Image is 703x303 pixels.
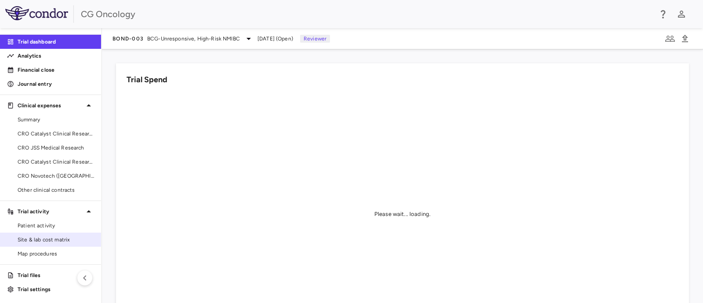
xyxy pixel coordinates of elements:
[300,35,330,43] p: Reviewer
[18,285,94,293] p: Trial settings
[374,210,431,218] div: Please wait... loading.
[81,7,652,21] div: CG Oncology
[18,208,83,215] p: Trial activity
[18,144,94,152] span: CRO JSS Medical Research
[18,52,94,60] p: Analytics
[18,116,94,124] span: Summary
[18,158,94,166] span: CRO Catalyst Clinical Research
[18,80,94,88] p: Journal entry
[147,35,240,43] span: BCG-Unresponsive, High-Risk NMIBC
[18,222,94,230] span: Patient activity
[112,35,144,42] span: BOND-003
[257,35,293,43] span: [DATE] (Open)
[5,6,68,20] img: logo-full-SnFGN8VE.png
[18,271,94,279] p: Trial files
[18,250,94,258] span: Map procedures
[18,130,94,138] span: CRO Catalyst Clinical Research - Cohort P
[18,172,94,180] span: CRO Novotech ([GEOGRAPHIC_DATA]) Pty Ltd
[127,74,167,86] h6: Trial Spend
[18,186,94,194] span: Other clinical contracts
[18,102,83,110] p: Clinical expenses
[18,66,94,74] p: Financial close
[18,236,94,244] span: Site & lab cost matrix
[18,38,94,46] p: Trial dashboard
